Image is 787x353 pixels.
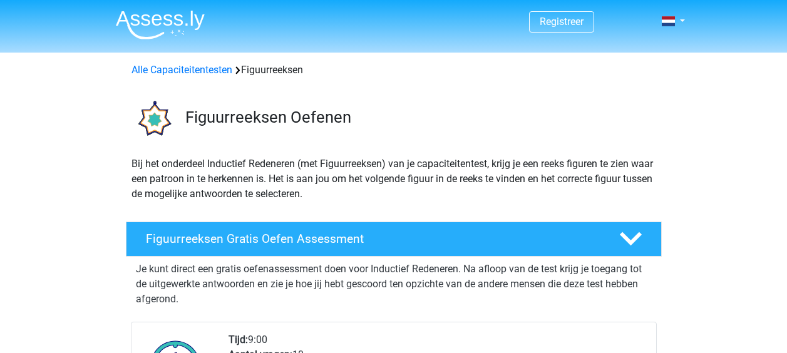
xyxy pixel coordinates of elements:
h3: Figuurreeksen Oefenen [185,108,652,127]
b: Tijd: [229,334,248,345]
a: Registreer [540,16,584,28]
div: Figuurreeksen [126,63,661,78]
h4: Figuurreeksen Gratis Oefen Assessment [146,232,599,246]
img: Assessly [116,10,205,39]
p: Je kunt direct een gratis oefenassessment doen voor Inductief Redeneren. Na afloop van de test kr... [136,262,652,307]
p: Bij het onderdeel Inductief Redeneren (met Figuurreeksen) van je capaciteitentest, krijg je een r... [131,156,656,202]
a: Alle Capaciteitentesten [131,64,232,76]
a: Figuurreeksen Gratis Oefen Assessment [121,222,667,257]
img: figuurreeksen [126,93,180,146]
